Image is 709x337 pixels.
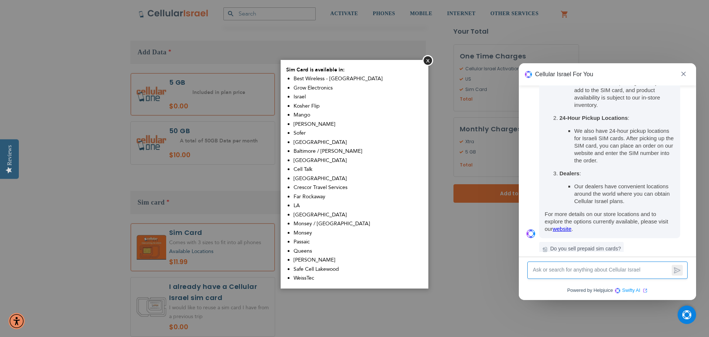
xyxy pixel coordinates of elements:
span: Best Wireless - [GEOGRAPHIC_DATA] [294,75,383,82]
span: Sim Card is available in: [286,66,345,73]
span: Passaic [294,238,310,245]
span: [GEOGRAPHIC_DATA] [294,157,347,164]
span: Queens [294,247,312,255]
span: [GEOGRAPHIC_DATA] [294,175,347,182]
span: [GEOGRAPHIC_DATA] [294,139,347,146]
span: Cell Talk [294,166,312,173]
span: Crescor Travel Services [294,184,347,191]
span: WeissTec [294,274,314,282]
div: Reviews [6,145,13,165]
span: [PERSON_NAME] [294,121,335,128]
span: [GEOGRAPHIC_DATA] [294,211,347,218]
span: LA [294,202,300,209]
span: Far Rockaway [294,193,325,200]
span: Safe Cell Lakewood [294,266,339,273]
span: [PERSON_NAME] [294,256,335,263]
span: Sofer [294,129,306,137]
div: Accessibility Menu [8,313,25,329]
span: Kosher Flip [294,102,320,109]
span: Israel [294,93,306,100]
span: Monsey [294,229,312,236]
span: Monsey / [GEOGRAPHIC_DATA] [294,220,370,227]
span: Baltimore / [PERSON_NAME] [294,148,362,155]
span: Mango [294,111,310,118]
span: Grow Electronics [294,84,333,91]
